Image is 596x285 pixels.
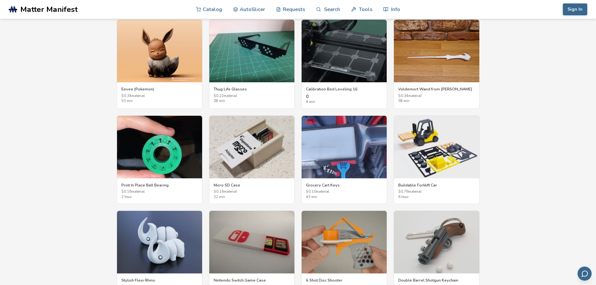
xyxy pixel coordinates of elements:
img: Double Barrel Shotgun Keychain [394,211,479,273]
h3: Grocery Cart Keys [306,183,382,188]
button: Send feedback via email [578,267,592,281]
img: 6 Shot Disc Shooter [302,211,387,273]
button: Sign In [563,3,587,15]
span: 58 min [398,99,475,103]
img: Stylish Flexi Rhino [117,211,202,273]
span: $ 0.16 material [214,190,290,194]
img: Print In Place Ball Bearing [117,116,202,178]
span: 4 min [306,100,382,104]
span: 2 hour [121,195,198,199]
a: Micro SD CaseMicro SD Case$0.16material22 min [209,115,295,204]
h3: 6 Shot Disc Shooter [306,278,382,283]
img: Calibration Bed Leveling 16 [302,20,387,82]
span: $ 0.22 material [214,94,290,98]
a: Thug Life GlassesThug Life Glasses$0.22material28 min [209,19,295,109]
a: Buildable Forklift CarBuildable Forklift Car$0.76material6 hour [394,115,479,204]
div: 0 [306,94,382,104]
img: Grocery Cart Keys [302,116,387,178]
span: 28 min [214,99,290,103]
h3: Nintendo Switch Game Case [214,278,290,283]
img: Buildable Forklift Car [394,116,479,178]
span: 53 min [121,99,198,103]
a: Calibration Bed Leveling 16Calibration Bed Leveling 1604 min [301,19,387,109]
h3: Micro SD Case [214,183,290,188]
h3: Print In Place Ball Bearing [121,183,198,188]
a: Print In Place Ball BearingPrint In Place Ball Bearing$0.16material2 hour [117,115,202,204]
span: 22 min [214,195,290,199]
img: Micro SD Case [209,116,294,178]
span: $ 0.34 material [398,94,475,98]
img: Thug Life Glasses [209,20,294,82]
a: Voldemort Wand from Harry PotterVoldemort Wand from [PERSON_NAME]$0.34material58 min [394,19,479,109]
span: $ 0.10 material [306,190,382,194]
h3: Thug Life Glasses [214,87,290,92]
img: Voldemort Wand from Harry Potter [394,20,479,82]
img: Nintendo Switch Game Case [209,211,294,273]
span: $ 0.34 material [121,94,198,98]
h3: Double Barrel Shotgun Keychain [398,278,475,283]
h3: Eevee (Pokemon) [121,87,198,92]
img: Eevee (Pokemon) [117,20,202,82]
a: Grocery Cart KeysGrocery Cart Keys$0.10material43 min [301,115,387,204]
h3: Buildable Forklift Car [398,183,475,188]
h3: Calibration Bed Leveling 16 [306,87,382,92]
span: 43 min [306,195,382,199]
h3: Stylish Flexi Rhino [121,278,198,283]
span: $ 0.76 material [398,190,475,194]
span: Matter Manifest [20,5,78,14]
h3: Voldemort Wand from [PERSON_NAME] [398,87,475,92]
span: 6 hour [398,195,475,199]
a: Eevee (Pokemon)Eevee (Pokemon)$0.34material53 min [117,19,202,109]
span: $ 0.16 material [121,190,198,194]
